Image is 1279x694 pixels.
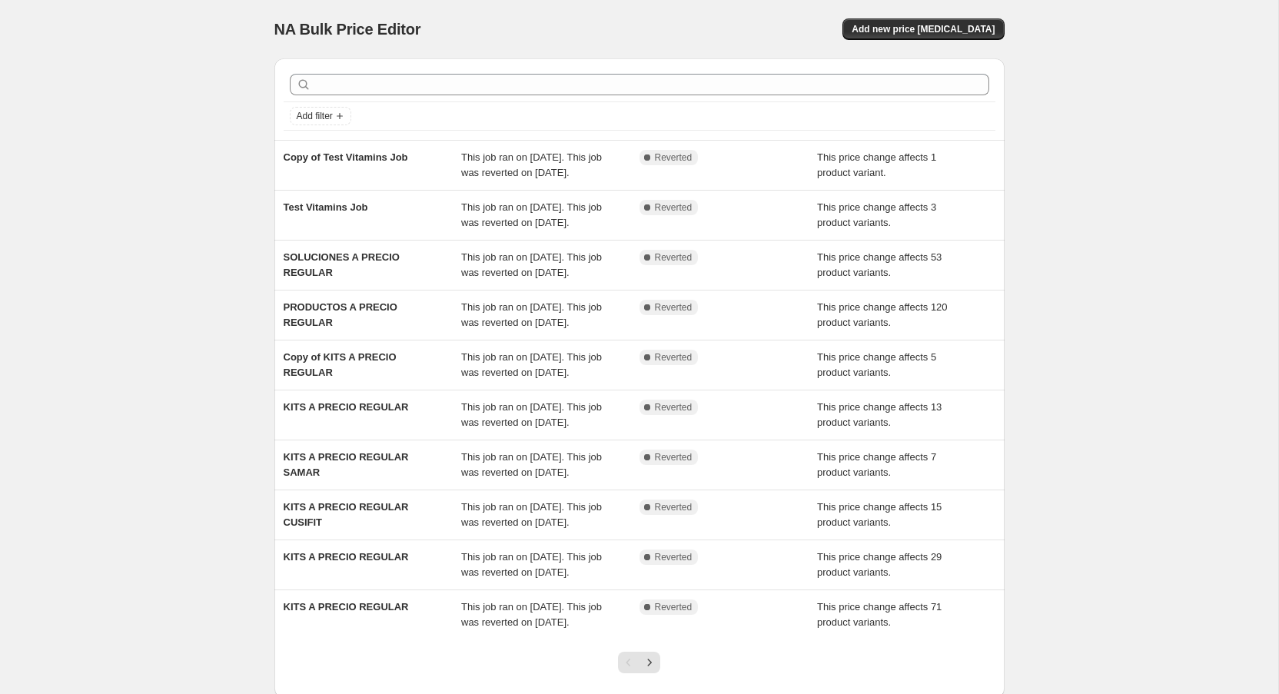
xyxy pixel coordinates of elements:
[284,601,409,613] span: KITS A PRECIO REGULAR
[817,201,936,228] span: This price change affects 3 product variants.
[852,23,995,35] span: Add new price [MEDICAL_DATA]
[655,201,693,214] span: Reverted
[655,451,693,463] span: Reverted
[284,351,397,378] span: Copy of KITS A PRECIO REGULAR
[284,301,397,328] span: PRODUCTOS A PRECIO REGULAR
[817,151,936,178] span: This price change affects 1 product variant.
[461,151,602,178] span: This job ran on [DATE]. This job was reverted on [DATE].
[284,551,409,563] span: KITS A PRECIO REGULAR
[618,652,660,673] nav: Pagination
[842,18,1004,40] button: Add new price [MEDICAL_DATA]
[461,251,602,278] span: This job ran on [DATE]. This job was reverted on [DATE].
[655,351,693,364] span: Reverted
[655,501,693,513] span: Reverted
[461,201,602,228] span: This job ran on [DATE]. This job was reverted on [DATE].
[461,551,602,578] span: This job ran on [DATE]. This job was reverted on [DATE].
[284,151,408,163] span: Copy of Test Vitamins Job
[297,110,333,122] span: Add filter
[655,551,693,563] span: Reverted
[284,401,409,413] span: KITS A PRECIO REGULAR
[817,251,942,278] span: This price change affects 53 product variants.
[284,251,400,278] span: SOLUCIONES A PRECIO REGULAR
[290,107,351,125] button: Add filter
[284,201,368,213] span: Test Vitamins Job
[655,601,693,613] span: Reverted
[655,251,693,264] span: Reverted
[461,451,602,478] span: This job ran on [DATE]. This job was reverted on [DATE].
[461,301,602,328] span: This job ran on [DATE]. This job was reverted on [DATE].
[817,301,948,328] span: This price change affects 120 product variants.
[461,601,602,628] span: This job ran on [DATE]. This job was reverted on [DATE].
[655,301,693,314] span: Reverted
[461,351,602,378] span: This job ran on [DATE]. This job was reverted on [DATE].
[817,551,942,578] span: This price change affects 29 product variants.
[461,401,602,428] span: This job ran on [DATE]. This job was reverted on [DATE].
[284,501,409,528] span: KITS A PRECIO REGULAR CUSIFIT
[817,501,942,528] span: This price change affects 15 product variants.
[655,151,693,164] span: Reverted
[274,21,421,38] span: NA Bulk Price Editor
[817,601,942,628] span: This price change affects 71 product variants.
[461,501,602,528] span: This job ran on [DATE]. This job was reverted on [DATE].
[284,451,409,478] span: KITS A PRECIO REGULAR SAMAR
[817,351,936,378] span: This price change affects 5 product variants.
[817,451,936,478] span: This price change affects 7 product variants.
[655,401,693,413] span: Reverted
[639,652,660,673] button: Next
[817,401,942,428] span: This price change affects 13 product variants.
